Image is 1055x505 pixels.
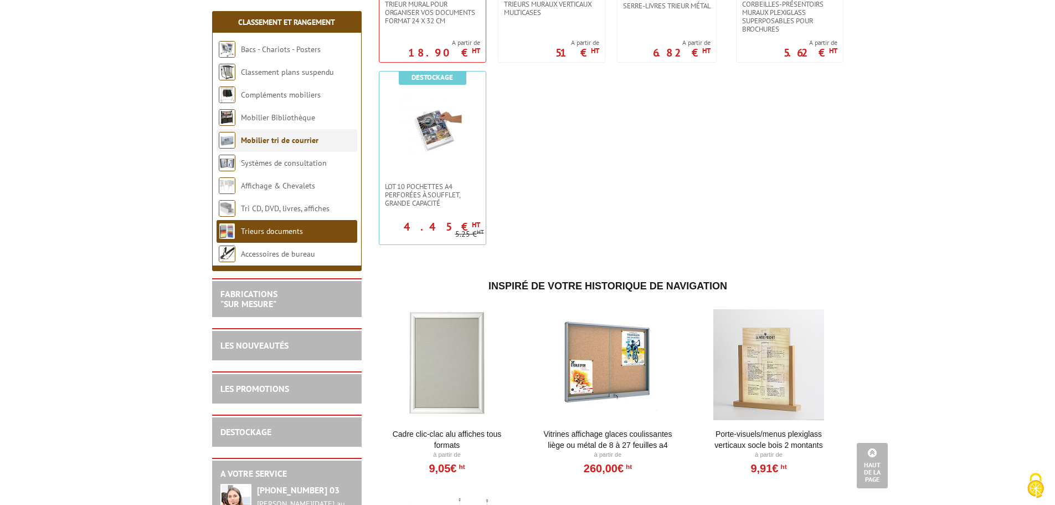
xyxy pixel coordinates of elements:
p: À partir de [701,451,837,460]
sup: HT [624,463,632,471]
img: Mobilier Bibliothèque [219,109,235,126]
img: Trieurs documents [219,223,235,239]
p: 51 € [555,49,599,56]
a: Classement et Rangement [238,17,335,27]
sup: HT [472,220,480,229]
img: Mobilier tri de courrier [219,132,235,149]
span: A partir de [653,38,711,47]
img: Tri CD, DVD, livres, affiches [219,200,235,217]
a: Tri CD, DVD, livres, affiches [241,203,330,213]
span: A partir de [408,38,480,47]
span: Serre-livres trieur métal [623,2,711,10]
a: Compléments mobiliers [241,90,321,100]
span: Inspiré de votre historique de navigation [488,280,727,292]
p: 5.62 € [784,49,837,56]
p: À partir de [539,451,676,460]
a: 260,00€HT [584,465,632,472]
sup: HT [591,46,599,55]
img: Bacs - Chariots - Posters [219,41,235,58]
sup: HT [456,463,465,471]
img: Compléments mobiliers [219,86,235,103]
sup: HT [472,46,480,55]
p: 18.90 € [408,49,480,56]
a: Trieurs documents [241,226,303,236]
span: A partir de [555,38,599,47]
a: Mobilier Bibliothèque [241,113,315,123]
p: 5.25 € [455,230,484,238]
a: Bacs - Chariots - Posters [241,44,321,54]
a: Classement plans suspendu [241,67,334,77]
a: Haut de la page [857,443,888,488]
a: Vitrines affichage glaces coulissantes liège ou métal de 8 à 27 feuilles A4 [539,429,676,451]
a: Cadre Clic-Clac Alu affiches tous formats [379,429,516,451]
a: Accessoires de bureau [241,249,315,259]
a: Serre-livres trieur métal [617,2,716,10]
button: Cookies (fenêtre modale) [1016,467,1055,505]
a: Porte-Visuels/Menus Plexiglass Verticaux Socle Bois 2 Montants [701,429,837,451]
a: Lot 10 Pochettes A4 perforées à soufflet, grande capacité [379,182,486,207]
a: FABRICATIONS"Sur Mesure" [220,288,277,309]
p: À partir de [379,451,516,460]
span: A partir de [784,38,837,47]
p: 6.82 € [653,49,711,56]
a: Systèmes de consultation [241,158,327,168]
img: Classement plans suspendu [219,64,235,80]
sup: HT [829,46,837,55]
sup: HT [702,46,711,55]
img: Affichage & Chevalets [219,177,235,194]
sup: HT [778,463,786,471]
a: DESTOCKAGE [220,426,271,437]
a: LES PROMOTIONS [220,383,289,394]
h2: A votre service [220,469,353,479]
a: 9,05€HT [429,465,465,472]
p: 4.45 € [404,223,480,230]
img: Cookies (fenêtre modale) [1022,472,1049,499]
sup: HT [477,228,484,236]
a: 9,91€HT [750,465,786,472]
img: Accessoires de bureau [219,246,235,262]
span: Lot 10 Pochettes A4 perforées à soufflet, grande capacité [385,182,480,207]
b: Destockage [411,73,453,82]
img: Systèmes de consultation [219,155,235,171]
a: Mobilier tri de courrier [241,135,318,145]
a: Affichage & Chevalets [241,181,315,191]
a: LES NOUVEAUTÉS [220,340,289,351]
strong: [PHONE_NUMBER] 03 [257,484,339,496]
img: Lot 10 Pochettes A4 perforées à soufflet, grande capacité [394,88,471,166]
